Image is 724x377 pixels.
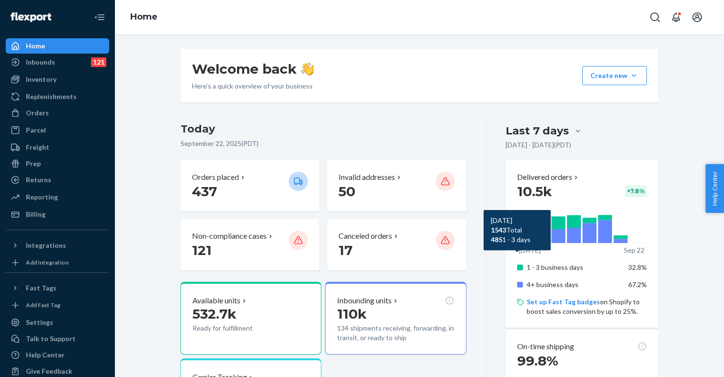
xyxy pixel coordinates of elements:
button: Fast Tags [6,280,109,296]
div: Fast Tags [26,283,57,293]
a: Home [130,11,158,22]
button: Help Center [705,164,724,213]
button: Close Navigation [90,8,109,27]
div: Talk to Support [26,334,76,344]
div: Integrations [26,241,66,250]
img: hand-wave emoji [301,62,314,76]
button: Non-compliance cases 121 [181,219,319,270]
p: On-time shipping [517,341,574,352]
p: Inbounding units [337,295,392,306]
div: Billing [26,210,45,219]
button: Create new [582,66,647,85]
a: Help Center [6,347,109,363]
p: Canceled orders [339,231,392,242]
a: Settings [6,315,109,330]
a: Freight [6,140,109,155]
div: Prep [26,159,41,168]
a: Returns [6,172,109,188]
div: Freight [26,143,49,152]
p: Orders placed [192,172,239,183]
p: Ready for fulfillment [192,323,281,333]
img: Flexport logo [11,12,51,22]
h3: Today [181,122,466,137]
span: 10.5k [517,183,552,200]
div: Inbounds [26,57,55,67]
button: Integrations [6,238,109,253]
div: Give Feedback [26,366,72,376]
div: Add Fast Tag [26,301,60,309]
span: 32.8% [628,263,647,271]
button: Canceled orders 17 [327,219,466,270]
a: Inventory [6,72,109,87]
p: 4+ business days [527,280,621,289]
iframe: Opens a widget where you can chat to one of our agents [662,348,714,372]
div: Add Integration [26,258,68,266]
button: Orders placed 437 [181,160,319,211]
button: Delivered orders [517,172,580,183]
div: Replenishments [26,92,77,101]
p: Available units [192,295,240,306]
p: 1 - 3 business days [527,263,621,272]
span: 110k [337,306,367,322]
div: Reporting [26,192,58,202]
a: Inbounds121 [6,55,109,70]
button: Open Search Box [645,8,665,27]
a: Orders [6,105,109,121]
span: 50 [339,183,355,200]
a: Prep [6,156,109,171]
div: Returns [26,175,51,185]
p: September 22, 2025 ( PDT ) [181,139,466,148]
div: 121 [91,57,106,67]
p: [DATE] [519,245,541,255]
button: Inbounding units110k134 shipments receiving, forwarding, in transit, or ready to ship [325,282,466,355]
div: Orders [26,108,49,118]
div: + 7.8 % [625,185,647,197]
a: Replenishments [6,89,109,104]
a: Reporting [6,189,109,205]
button: Open notifications [667,8,686,27]
p: Sep 22 [624,245,645,255]
ol: breadcrumbs [123,3,165,31]
p: [DATE] - [DATE] ( PDT ) [506,140,571,150]
a: Billing [6,207,109,222]
div: Inventory [26,75,57,84]
span: 99.8% [517,353,558,369]
a: Home [6,38,109,54]
span: 67.2% [628,280,647,288]
h1: Welcome back [192,60,314,78]
button: Available units532.7kReady for fulfillment [181,282,321,355]
p: Here’s a quick overview of your business [192,81,314,91]
span: 437 [192,183,217,200]
button: Invalid addresses 50 [327,160,466,211]
a: Add Integration [6,257,109,268]
p: on Shopify to boost sales conversion by up to 25%. [527,297,647,316]
span: 17 [339,242,352,258]
span: 121 [192,242,212,258]
div: Settings [26,318,53,327]
div: Last 7 days [506,123,569,138]
button: Open account menu [688,8,707,27]
div: Parcel [26,125,46,135]
a: Parcel [6,122,109,138]
div: Home [26,41,45,51]
p: 134 shipments receiving, forwarding, in transit, or ready to ship [337,323,454,343]
span: 532.7k [192,306,237,322]
div: Help Center [26,350,65,360]
button: Talk to Support [6,331,109,346]
p: Non-compliance cases [192,231,267,242]
a: Add Fast Tag [6,299,109,311]
p: Invalid addresses [339,172,395,183]
a: Set up Fast Tag badges [527,298,600,306]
